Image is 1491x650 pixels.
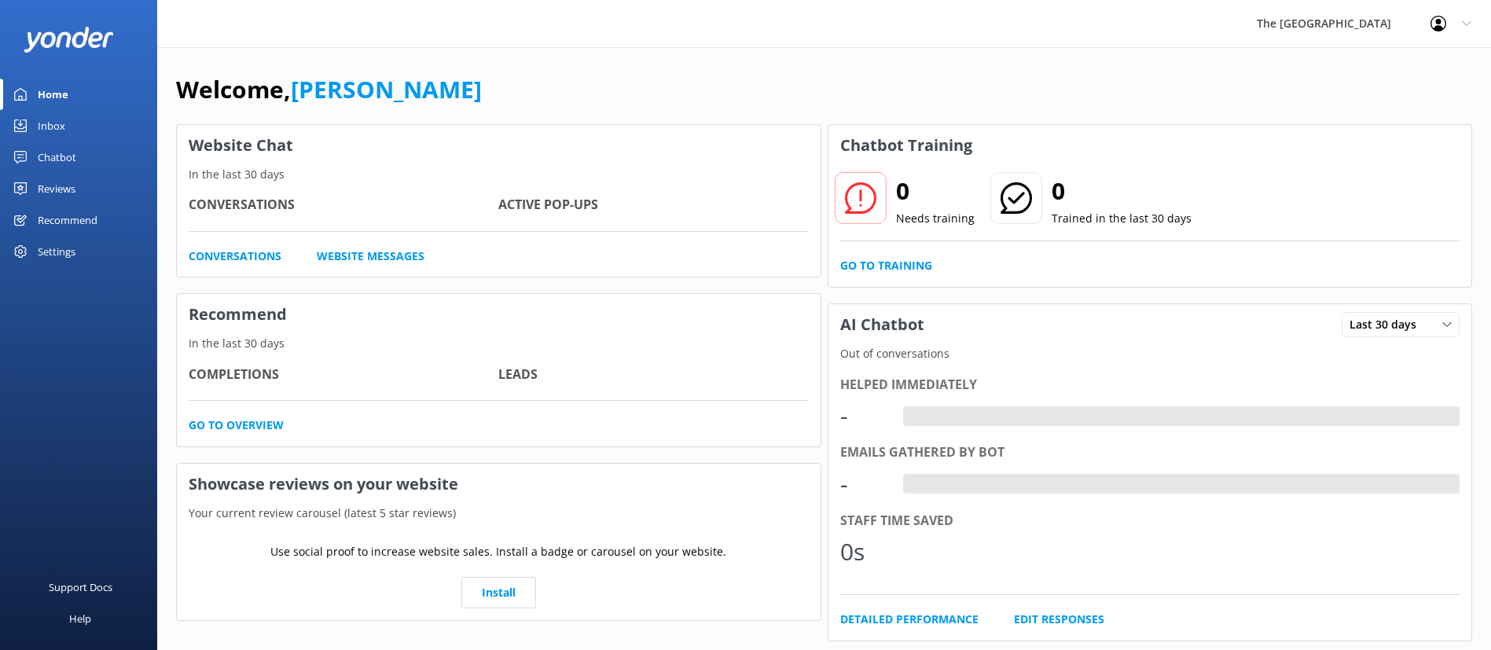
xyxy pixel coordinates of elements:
[38,173,75,204] div: Reviews
[840,397,887,435] div: -
[177,464,821,505] h3: Showcase reviews on your website
[461,577,536,608] a: Install
[177,505,821,522] p: Your current review carousel (latest 5 star reviews)
[189,417,284,434] a: Go to overview
[1052,172,1192,210] h2: 0
[840,533,887,571] div: 0s
[177,294,821,335] h3: Recommend
[189,365,498,385] h4: Completions
[840,375,1460,395] div: Helped immediately
[270,543,726,560] p: Use social proof to increase website sales. Install a badge or carousel on your website.
[177,125,821,166] h3: Website Chat
[840,257,932,274] a: Go to Training
[189,248,281,265] a: Conversations
[840,611,979,628] a: Detailed Performance
[69,603,91,634] div: Help
[828,345,1472,362] p: Out of conversations
[498,365,808,385] h4: Leads
[1350,316,1426,333] span: Last 30 days
[177,166,821,183] p: In the last 30 days
[840,465,887,503] div: -
[176,71,482,108] h1: Welcome,
[1052,210,1192,227] p: Trained in the last 30 days
[38,204,97,236] div: Recommend
[38,141,76,173] div: Chatbot
[1014,611,1104,628] a: Edit Responses
[903,406,915,427] div: -
[291,73,482,105] a: [PERSON_NAME]
[38,110,65,141] div: Inbox
[896,210,975,227] p: Needs training
[38,236,75,267] div: Settings
[828,304,936,345] h3: AI Chatbot
[903,474,915,494] div: -
[317,248,424,265] a: Website Messages
[896,172,975,210] h2: 0
[189,195,498,215] h4: Conversations
[24,27,114,53] img: yonder-white-logo.png
[828,125,984,166] h3: Chatbot Training
[498,195,808,215] h4: Active Pop-ups
[49,571,112,603] div: Support Docs
[840,443,1460,463] div: Emails gathered by bot
[840,511,1460,531] div: Staff time saved
[38,79,68,110] div: Home
[177,335,821,352] p: In the last 30 days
